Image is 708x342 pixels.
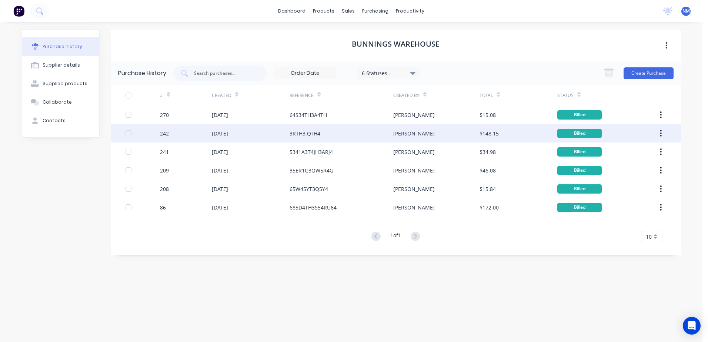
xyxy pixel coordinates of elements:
[43,80,87,87] div: Supplied products
[393,148,435,156] div: [PERSON_NAME]
[13,6,24,17] img: Factory
[193,70,255,77] input: Search purchases...
[212,92,231,99] div: Created
[212,167,228,174] div: [DATE]
[358,6,392,17] div: purchasing
[557,184,602,194] div: Billed
[290,167,333,174] div: 35ER1G3QW5R4G
[393,204,435,211] div: [PERSON_NAME]
[557,203,602,212] div: Billed
[557,129,602,138] div: Billed
[212,130,228,137] div: [DATE]
[22,74,99,93] button: Supplied products
[290,92,314,99] div: Reference
[212,111,228,119] div: [DATE]
[480,167,496,174] div: $46.08
[480,111,496,119] div: $15.08
[362,69,415,77] div: 6 Statuses
[22,111,99,130] button: Contacts
[557,92,574,99] div: Status
[274,6,309,17] a: dashboard
[290,204,337,211] div: 685D4TH3S54RU64
[338,6,358,17] div: sales
[390,231,401,242] div: 1 of 1
[212,185,228,193] div: [DATE]
[290,148,333,156] div: 5341A3T4JH3ARJ4
[43,62,80,68] div: Supplier details
[22,56,99,74] button: Supplier details
[212,148,228,156] div: [DATE]
[557,166,602,175] div: Billed
[393,167,435,174] div: [PERSON_NAME]
[480,130,499,137] div: $148.15
[309,6,338,17] div: products
[393,92,420,99] div: Created By
[480,92,493,99] div: Total
[352,40,440,48] h1: Bunnings Warehouse
[274,68,336,79] input: Order Date
[160,111,169,119] div: 270
[43,117,66,124] div: Contacts
[160,185,169,193] div: 208
[22,93,99,111] button: Collaborate
[393,130,435,137] div: [PERSON_NAME]
[22,37,99,56] button: Purchase history
[624,67,674,79] button: Create Purchase
[118,69,166,78] div: Purchase History
[480,204,499,211] div: $172.00
[393,185,435,193] div: [PERSON_NAME]
[290,130,320,137] div: 3RTH3.QTH4
[43,43,82,50] div: Purchase history
[392,6,428,17] div: productivity
[290,111,327,119] div: 64S34TH3A4TH
[557,110,602,120] div: Billed
[557,147,602,157] div: Billed
[290,185,328,193] div: 65W45YT3Q5Y4
[682,8,690,14] span: NM
[393,111,435,119] div: [PERSON_NAME]
[480,185,496,193] div: $15.84
[160,204,166,211] div: 86
[160,148,169,156] div: 241
[212,204,228,211] div: [DATE]
[480,148,496,156] div: $34.98
[160,92,163,99] div: #
[160,167,169,174] div: 209
[43,99,72,105] div: Collaborate
[646,233,652,241] span: 10
[160,130,169,137] div: 242
[683,317,701,335] div: Open Intercom Messenger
